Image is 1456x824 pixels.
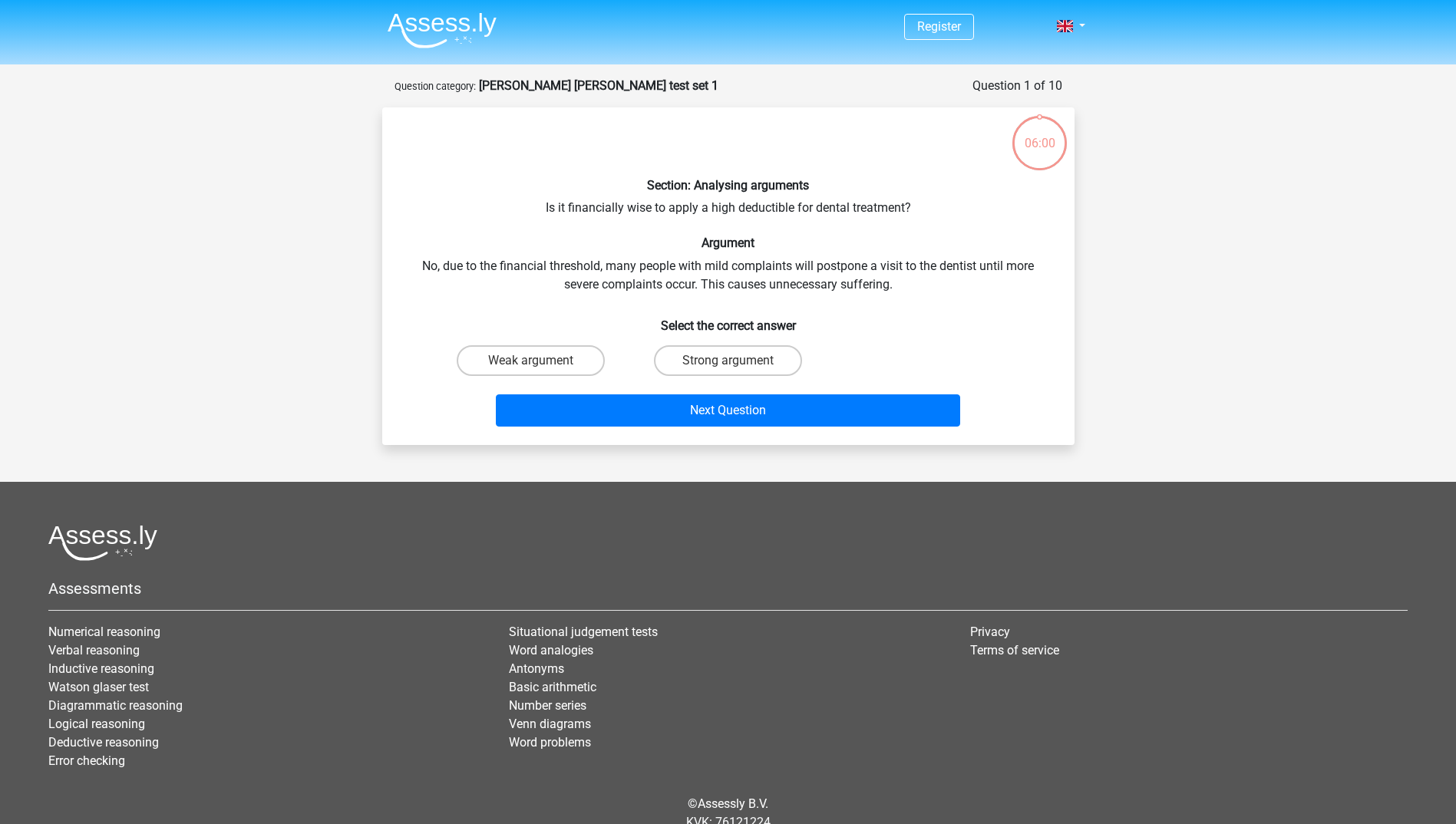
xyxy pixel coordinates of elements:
a: Register [917,19,961,34]
div: Is it financially wise to apply a high deductible for dental treatment? No, due to the financial ... [388,120,1068,433]
a: Antonyms [509,661,564,676]
h5: Assessments [48,579,1408,598]
a: Diagrammatic reasoning [48,698,183,713]
a: Logical reasoning [48,717,145,731]
a: Terms of service [970,643,1059,658]
a: Venn diagrams [509,717,591,731]
strong: [PERSON_NAME] [PERSON_NAME] test set 1 [479,78,718,93]
a: Deductive reasoning [48,735,159,750]
a: Basic arithmetic [509,680,596,694]
a: Situational judgement tests [509,625,658,639]
div: Question 1 of 10 [972,77,1062,95]
a: Error checking [48,753,125,768]
a: Word analogies [509,643,593,658]
img: Assessly logo [48,525,157,561]
label: Weak argument [457,345,605,376]
a: Number series [509,698,586,713]
button: Next Question [496,394,960,427]
a: Numerical reasoning [48,625,160,639]
label: Strong argument [654,345,802,376]
small: Question category: [395,81,476,92]
a: Watson glaser test [48,680,149,694]
a: Verbal reasoning [48,643,140,658]
h6: Section: Analysing arguments [407,178,1050,193]
h6: Select the correct answer [407,306,1050,333]
div: 06:00 [1011,114,1068,153]
a: Assessly B.V. [698,796,768,811]
img: Assessly [388,12,497,48]
h6: Argument [407,236,1050,250]
a: Word problems [509,735,591,750]
a: Inductive reasoning [48,661,154,676]
a: Privacy [970,625,1010,639]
